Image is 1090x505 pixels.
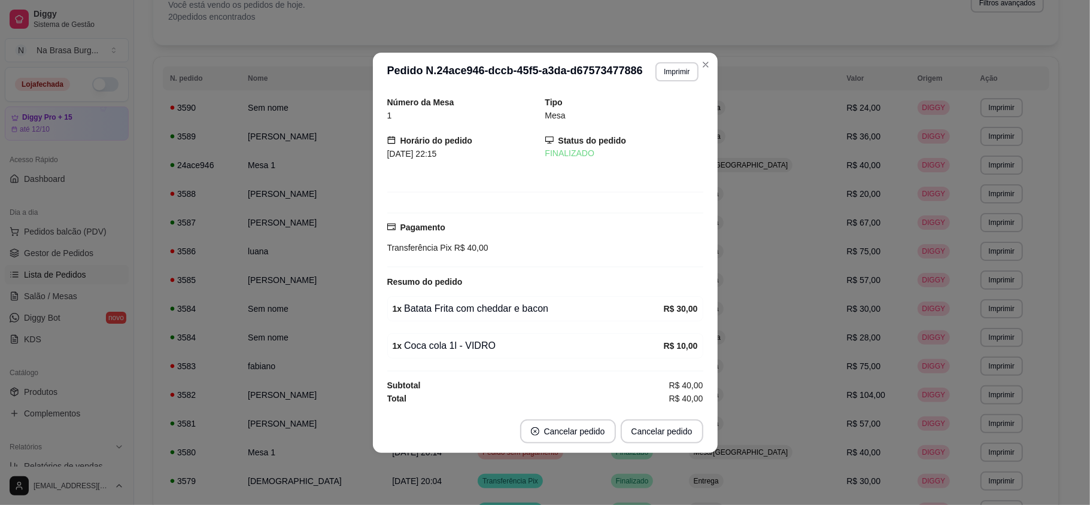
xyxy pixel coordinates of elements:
[387,149,437,159] span: [DATE] 22:15
[655,62,698,81] button: Imprimir
[387,136,396,144] span: calendar
[387,98,454,107] strong: Número da Mesa
[558,136,627,145] strong: Status do pedido
[545,111,566,120] span: Mesa
[393,304,402,314] strong: 1 x
[387,223,396,231] span: credit-card
[669,379,703,392] span: R$ 40,00
[545,136,554,144] span: desktop
[669,392,703,405] span: R$ 40,00
[696,55,715,74] button: Close
[387,62,643,81] h3: Pedido N. 24ace946-dccb-45f5-a3da-d67573477886
[387,243,452,252] span: Transferência Pix
[393,302,664,316] div: Batata Frita com cheddar e bacon
[387,381,421,390] strong: Subtotal
[452,243,488,252] span: R$ 40,00
[664,304,698,314] strong: R$ 30,00
[400,223,445,232] strong: Pagamento
[393,339,664,353] div: Coca cola 1l - VIDRO
[387,394,406,403] strong: Total
[531,427,539,436] span: close-circle
[664,341,698,351] strong: R$ 10,00
[621,419,703,443] button: Cancelar pedido
[400,136,473,145] strong: Horário do pedido
[393,341,402,351] strong: 1 x
[387,277,463,287] strong: Resumo do pedido
[545,147,703,160] div: FINALIZADO
[387,111,392,120] span: 1
[545,98,563,107] strong: Tipo
[520,419,616,443] button: close-circleCancelar pedido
